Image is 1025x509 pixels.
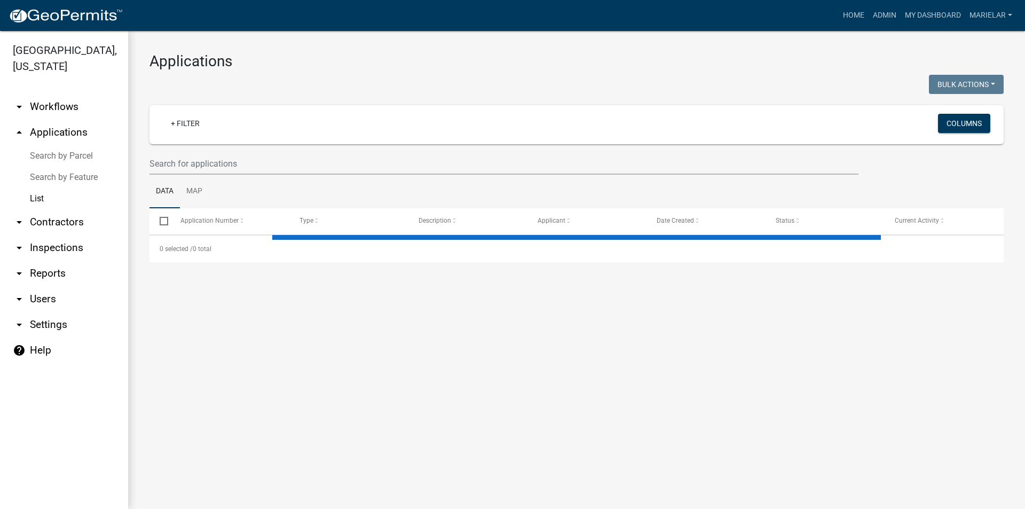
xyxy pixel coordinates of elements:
[289,208,408,234] datatable-header-cell: Type
[149,175,180,209] a: Data
[13,267,26,280] i: arrow_drop_down
[408,208,527,234] datatable-header-cell: Description
[776,217,794,224] span: Status
[938,114,990,133] button: Columns
[527,208,646,234] datatable-header-cell: Applicant
[149,208,170,234] datatable-header-cell: Select
[13,126,26,139] i: arrow_drop_up
[839,5,869,26] a: Home
[646,208,766,234] datatable-header-cell: Date Created
[885,208,1004,234] datatable-header-cell: Current Activity
[149,153,858,175] input: Search for applications
[929,75,1004,94] button: Bulk Actions
[180,217,239,224] span: Application Number
[149,236,1004,262] div: 0 total
[149,52,1004,71] h3: Applications
[419,217,451,224] span: Description
[13,241,26,254] i: arrow_drop_down
[965,5,1016,26] a: marielar
[162,114,208,133] a: + Filter
[657,217,694,224] span: Date Created
[13,293,26,306] i: arrow_drop_down
[766,208,885,234] datatable-header-cell: Status
[170,208,289,234] datatable-header-cell: Application Number
[13,344,26,357] i: help
[869,5,901,26] a: Admin
[13,100,26,113] i: arrow_drop_down
[160,245,193,253] span: 0 selected /
[13,318,26,331] i: arrow_drop_down
[895,217,939,224] span: Current Activity
[901,5,965,26] a: My Dashboard
[538,217,565,224] span: Applicant
[180,175,209,209] a: Map
[13,216,26,229] i: arrow_drop_down
[299,217,313,224] span: Type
